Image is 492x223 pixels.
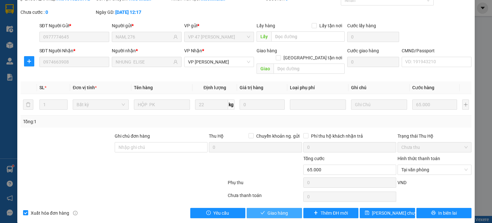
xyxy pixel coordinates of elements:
div: Tổng: 1 [23,118,190,125]
span: VND [398,180,406,185]
div: Ngày GD: [96,9,170,16]
span: Thu Hộ [209,133,224,139]
button: plus [462,99,469,110]
span: info-circle [73,211,78,215]
span: Lấy tận nơi [317,22,345,29]
span: Chưa thu [401,142,468,152]
div: Người nhận [112,47,182,54]
span: plus [24,59,34,64]
b: 0 [45,10,48,15]
span: printer [431,210,436,216]
span: [GEOGRAPHIC_DATA] tận nơi [281,54,345,61]
span: [PERSON_NAME] chuyển hoàn [372,210,433,217]
label: Hình thức thanh toán [398,156,440,161]
input: Dọc đường [274,64,345,74]
label: Cước giao hàng [347,48,379,53]
span: exclamation-circle [206,210,211,216]
input: Dọc đường [271,31,345,42]
div: CMND/Passport [402,47,471,54]
span: Giao [257,64,274,74]
input: 0 [412,99,457,110]
input: Cước giao hàng [347,57,399,67]
button: save[PERSON_NAME] chuyển hoàn [360,208,415,218]
span: plus [314,210,318,216]
span: Tại văn phòng [401,165,468,175]
div: Trạng thái Thu Hộ [398,133,471,140]
span: Phí thu hộ khách nhận trả [308,133,365,140]
label: Cước lấy hàng [347,23,376,28]
div: Người gửi [112,22,182,29]
span: Định lượng [203,85,226,90]
button: plusThêm ĐH mới [303,208,359,218]
span: In biên lai [438,210,457,217]
span: Tên hàng [134,85,153,90]
span: Yêu cầu [213,210,229,217]
button: exclamation-circleYêu cầu [190,208,246,218]
span: Lấy [257,31,271,42]
span: Tổng cước [303,156,324,161]
input: Tên người gửi [116,33,172,40]
div: SĐT Người Gửi [39,22,109,29]
span: save [365,210,369,216]
label: Ghi chú đơn hàng [115,133,150,139]
th: Loại phụ phí [287,81,348,94]
span: VP Nhận [184,48,202,53]
input: Tên người nhận [116,58,172,65]
div: VP gửi [184,22,254,29]
span: user [173,35,178,39]
input: VD: Bàn, Ghế [134,99,190,110]
input: Cước lấy hàng [347,32,399,42]
span: Xuất hóa đơn hàng [28,210,72,217]
div: Chưa thanh toán [227,192,302,203]
div: Chưa cước : [20,9,94,16]
th: Ghi chú [348,81,410,94]
span: Chuyển khoản ng. gửi [254,133,302,140]
input: Ghi Chú [351,99,407,110]
span: user [173,60,178,64]
span: SL [39,85,45,90]
b: [DATE] 12:17 [115,10,141,15]
button: plus [24,56,34,66]
span: Thêm ĐH mới [321,210,348,217]
span: Giá trị hàng [240,85,263,90]
span: Giao hàng [267,210,288,217]
span: check [260,210,265,216]
div: SĐT Người Nhận [39,47,109,54]
input: Ghi chú đơn hàng [115,142,208,152]
button: delete [23,99,33,110]
span: Cước hàng [412,85,434,90]
input: 0 [240,99,284,110]
span: VP Hoàng Văn Thụ [188,57,250,67]
span: VP 47 Trần Khát Chân [188,32,250,42]
span: Giao hàng [257,48,277,53]
span: kg [228,99,234,110]
span: Lấy hàng [257,23,275,28]
button: checkGiao hàng [247,208,302,218]
button: printerIn biên lai [416,208,472,218]
span: Đơn vị tính [73,85,97,90]
div: Phụ thu [227,179,302,190]
span: Bất kỳ [77,100,125,109]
